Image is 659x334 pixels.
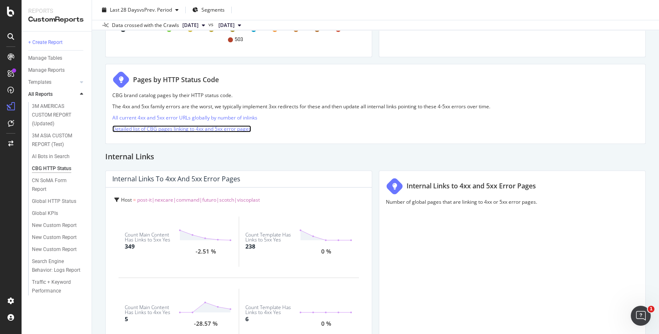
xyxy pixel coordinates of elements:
[125,315,128,323] div: 5
[194,321,218,327] div: -28.57 %
[182,22,199,29] span: 2025 Sep. 28th
[32,176,86,194] a: CN SoMA Form Report
[133,196,136,203] span: =
[32,197,76,206] div: Global HTTP Status
[32,209,58,218] div: Global KPIs
[245,242,255,251] div: 238
[121,196,132,203] span: Host
[32,257,86,275] a: Search Engine Behavior: Logs Report
[245,232,299,242] div: Count Template Has Links to 5xx Yes
[32,102,86,128] a: 3M AMERICAS CUSTOM REPORT (Updated)
[631,306,651,326] iframe: Intercom live chat
[125,232,179,242] div: Count Main Content Has Links to 5xx Yes
[245,305,299,315] div: Count Template Has Links to 4xx Yes
[32,245,86,254] a: New Custom Report
[28,90,78,99] a: All Reports
[105,151,646,164] div: Internal Links
[32,132,80,149] div: 3M ASIA CUSTOM REPORT (Test)
[28,38,86,47] a: + Create Report
[32,221,86,230] a: New Custom Report
[32,132,86,149] a: 3M ASIA CUSTOM REPORT (Test)
[137,196,260,203] span: post-it|nexcare|command|futuro|scotch|viscoplast
[28,54,86,63] a: Manage Tables
[112,103,639,110] p: The 4xx and 5xx family errors are the worst, we typically implement 3xx redirects for these and t...
[28,66,86,75] a: Manage Reports
[32,278,86,295] a: Traffic + Keyword Performance
[32,257,81,275] div: Search Engine Behavior: Logs Report
[112,125,251,132] a: Detailed list of CBG pages linking to 4xx and 5xx error pages
[112,114,257,121] a: All current 4xx and 5xx error URLs globally by number of inlinks
[32,102,82,128] div: 3M AMERICAS CUSTOM REPORT (Updated)
[105,64,646,144] div: Pages by HTTP Status CodeCBG brand catalog pages by their HTTP status code. The 4xx and 5xx famil...
[110,6,139,13] span: Last 28 Days
[28,90,53,99] div: All Reports
[32,233,77,242] div: New Custom Report
[215,20,245,30] button: [DATE]
[648,306,654,312] span: 1
[28,54,62,63] div: Manage Tables
[28,66,65,75] div: Manage Reports
[32,221,77,230] div: New Custom Report
[386,198,639,205] p: Number of global pages that are linking to 4xx or 5xx error pages.
[32,164,86,173] a: CBG HTTP Status
[179,20,208,30] button: [DATE]
[32,152,70,161] div: AI Bots in Search
[28,15,85,24] div: CustomReports
[125,242,135,251] div: 349
[112,22,179,29] div: Data crossed with the Crawls
[28,78,78,87] a: Templates
[28,7,85,15] div: Reports
[105,151,154,164] h2: Internal Links
[32,152,86,161] a: AI Bots in Search
[125,305,179,315] div: Count Main Content Has Links to 4xx Yes
[112,175,240,183] div: Internal Links to 4xx and 5xx Error Pages
[208,21,215,28] span: vs
[321,249,331,254] div: 0 %
[99,3,182,17] button: Last 28 DaysvsPrev. Period
[139,6,172,13] span: vs Prev. Period
[196,249,216,254] div: -2.51 %
[133,75,219,85] div: Pages by HTTP Status Code
[32,209,86,218] a: Global KPIs
[28,78,51,87] div: Templates
[32,176,78,194] div: CN SoMA Form Report
[407,181,536,191] div: Internal Links to 4xx and 5xx Error Pages
[32,233,86,242] a: New Custom Report
[218,22,235,29] span: 2025 Aug. 31st
[235,36,243,43] span: 503
[32,278,80,295] div: Traffic + Keyword Performance
[321,321,331,327] div: 0 %
[32,164,71,173] div: CBG HTTP Status
[32,245,77,254] div: New Custom Report
[112,92,639,99] p: CBG brand catalog pages by their HTTP status code.
[245,315,249,323] div: 6
[28,38,63,47] div: + Create Report
[201,6,225,13] span: Segments
[189,3,228,17] button: Segments
[32,197,86,206] a: Global HTTP Status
